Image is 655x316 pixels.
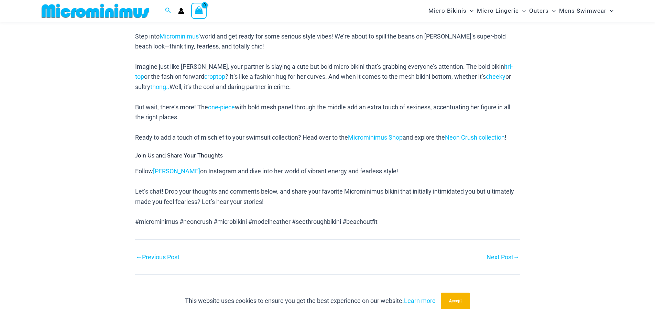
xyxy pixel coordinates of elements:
[153,167,200,175] a: [PERSON_NAME]
[348,134,403,141] a: Microminimus Shop
[135,152,223,159] strong: Join Us and Share Your Thoughts
[135,31,520,52] p: Step into world and get ready for some serious style vibes! We’re about to spill the beans on [PE...
[529,2,549,20] span: Outers
[549,2,556,20] span: Menu Toggle
[136,253,142,261] span: ←
[135,239,520,262] nav: Post navigation
[178,8,184,14] a: Account icon link
[513,253,520,261] span: →
[441,293,470,309] button: Accept
[191,3,207,19] a: View Shopping Cart, empty
[559,2,607,20] span: Mens Swimwear
[557,2,615,20] a: Mens SwimwearMenu ToggleMenu Toggle
[135,62,520,92] p: Imagine just like [PERSON_NAME], your partner is slaying a cute but bold micro bikini that’s grab...
[486,73,505,80] a: cheeky
[165,7,171,15] a: Search icon link
[607,2,613,20] span: Menu Toggle
[150,83,170,90] a: thong..
[467,2,473,20] span: Menu Toggle
[427,2,475,20] a: Micro BikinisMenu ToggleMenu Toggle
[135,132,520,143] p: Ready to add a touch of mischief to your swimsuit collection? Head over to the and explore the !
[39,3,152,19] img: MM SHOP LOGO FLAT
[519,2,526,20] span: Menu Toggle
[160,33,200,40] a: Microminimus’
[135,102,520,122] p: But wait, there’s more! The with bold mesh panel through the middle add an extra touch of sexines...
[428,2,467,20] span: Micro Bikinis
[185,296,436,306] p: This website uses cookies to ensure you get the best experience on our website.
[135,217,520,227] p: #microminimus #neoncrush #microbikini #modelheather #seethroughbikini #beachoutfit
[475,2,527,20] a: Micro LingerieMenu ToggleMenu Toggle
[445,134,505,141] a: Neon Crush collection
[135,166,520,176] p: Follow on Instagram and dive into her world of vibrant energy and fearless style!
[477,2,519,20] span: Micro Lingerie
[208,103,235,111] a: one-piece
[426,1,616,21] nav: Site Navigation
[527,2,557,20] a: OutersMenu ToggleMenu Toggle
[136,254,179,260] a: ←Previous Post
[204,73,225,80] a: croptop
[487,254,520,260] a: Next Post→
[404,297,436,304] a: Learn more
[135,186,520,207] p: Let’s chat! Drop your thoughts and comments below, and share your favorite Microminimus bikini th...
